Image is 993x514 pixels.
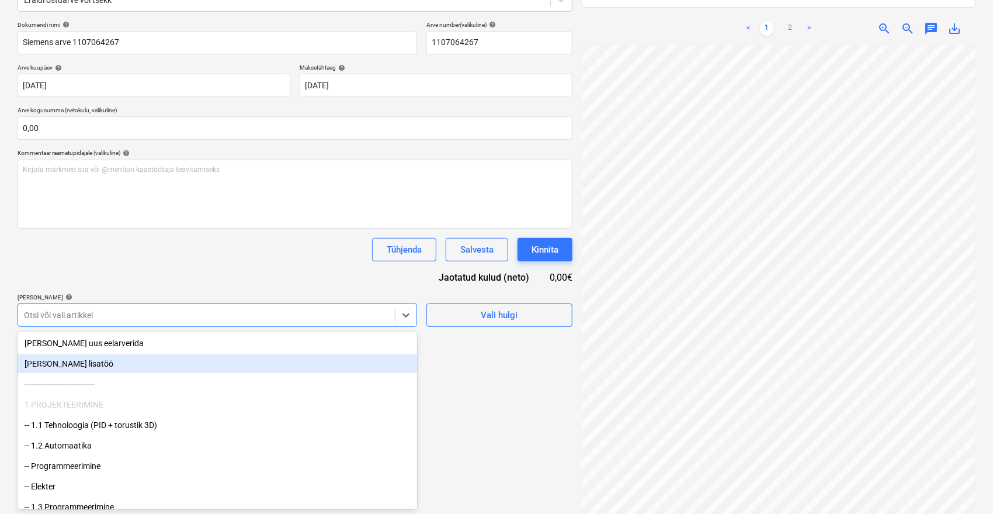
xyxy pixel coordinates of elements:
[53,64,62,71] span: help
[18,395,417,414] div: 1 PROJEKTEERIMINE
[387,242,422,257] div: Tühjenda
[18,64,290,71] div: Arve kuupäev
[18,354,417,373] div: Lisa uus lisatöö
[18,149,572,157] div: Kommentaar raamatupidajale (valikuline)
[18,457,417,475] div: -- Programmeerimine
[18,375,417,394] div: ------------------------------
[460,242,494,257] div: Salvesta
[426,303,572,327] button: Vali hulgi
[300,64,572,71] div: Maksetähtaeg
[18,21,417,29] div: Dokumendi nimi
[426,31,572,54] input: Arve number
[532,242,558,257] div: Kinnita
[120,150,130,157] span: help
[336,64,345,71] span: help
[487,21,496,28] span: help
[741,22,755,36] a: Previous page
[426,21,572,29] div: Arve number (valikuline)
[18,477,417,496] div: -- Elekter
[18,106,572,116] p: Arve kogusumma (netokulu, valikuline)
[760,22,774,36] a: Page 1 is your current page
[783,22,797,36] a: Page 2
[18,436,417,455] div: -- 1.2 Automaatika
[18,334,417,353] div: Lisa uus eelarverida
[518,238,572,261] button: Kinnita
[548,271,572,284] div: 0,00€
[18,354,417,373] div: [PERSON_NAME] lisatöö
[60,21,70,28] span: help
[300,74,572,97] input: Tähtaega pole määratud
[877,22,891,36] span: zoom_in
[18,31,417,54] input: Dokumendi nimi
[372,238,436,261] button: Tühjenda
[481,308,518,323] div: Vali hulgi
[63,294,72,301] span: help
[18,74,290,97] input: Arve kuupäeva pole määratud.
[421,271,548,284] div: Jaotatud kulud (neto)
[18,116,572,140] input: Arve kogusumma (netokulu, valikuline)
[901,22,915,36] span: zoom_out
[924,22,938,36] span: chat
[446,238,508,261] button: Salvesta
[18,416,417,434] div: -- 1.1 Tehnoloogia (PID + torustik 3D)
[18,334,417,353] div: [PERSON_NAME] uus eelarverida
[947,22,961,36] span: save_alt
[802,22,816,36] a: Next page
[18,294,417,301] div: [PERSON_NAME]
